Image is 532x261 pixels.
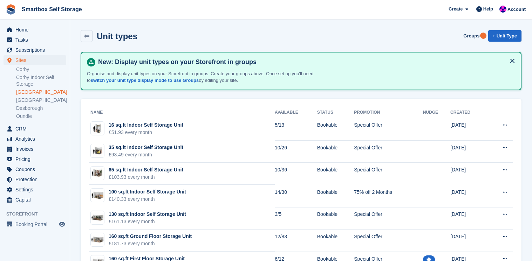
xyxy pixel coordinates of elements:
[354,163,423,185] td: Special Offer
[4,45,66,55] a: menu
[4,154,66,164] a: menu
[317,163,354,185] td: Bookable
[91,235,104,245] img: 175-sqft-unit.jpg
[109,188,186,196] div: 100 sq.ft Indoor Self Storage Unit
[450,230,486,252] td: [DATE]
[354,185,423,207] td: 75% off 2 Months
[4,124,66,134] a: menu
[109,144,183,151] div: 35 sq.ft Indoor Self Storage Unit
[354,118,423,140] td: Special Offer
[109,196,186,203] div: £140.33 every month
[109,166,183,174] div: 65 sq.ft Indoor Self Storage Unit
[4,25,66,35] a: menu
[4,175,66,184] a: menu
[450,140,486,163] td: [DATE]
[354,230,423,252] td: Special Offer
[15,195,57,205] span: Capital
[317,107,354,118] th: Status
[4,35,66,45] a: menu
[4,185,66,195] a: menu
[16,74,66,87] a: Corby Indoor Self Storage
[450,207,486,230] td: [DATE]
[449,6,463,13] span: Create
[15,134,57,144] span: Analytics
[354,207,423,230] td: Special Offer
[58,220,66,228] a: Preview store
[4,219,66,229] a: menu
[4,164,66,174] a: menu
[4,55,66,65] a: menu
[507,6,526,13] span: Account
[354,107,423,118] th: Promotion
[450,118,486,140] td: [DATE]
[15,55,57,65] span: Sites
[15,45,57,55] span: Subscriptions
[15,25,57,35] span: Home
[16,97,66,104] a: [GEOGRAPHIC_DATA]
[109,218,186,225] div: £161.13 every month
[16,105,66,112] a: Desborough
[16,89,66,96] a: [GEOGRAPHIC_DATA]
[4,134,66,144] a: menu
[109,240,192,247] div: £181.73 every month
[488,30,521,42] a: + Unit Type
[317,207,354,230] td: Bookable
[15,154,57,164] span: Pricing
[91,146,104,156] img: 35-sqft-unit%20(1).jpg
[275,185,317,207] td: 14/30
[97,31,137,41] h2: Unit types
[275,230,317,252] td: 12/83
[450,185,486,207] td: [DATE]
[6,4,16,15] img: stora-icon-8386f47178a22dfd0bd8f6a31ec36ba5ce8667c1dd55bd0f319d3a0aa187defe.svg
[15,35,57,45] span: Tasks
[450,107,486,118] th: Created
[91,213,104,223] img: 135-sqft-unit.jpg
[275,118,317,140] td: 5/13
[109,174,183,181] div: £103.93 every month
[317,185,354,207] td: Bookable
[109,151,183,158] div: £93.49 every month
[483,6,493,13] span: Help
[91,78,199,83] a: switch your unit type display mode to use Groups
[15,219,57,229] span: Booking Portal
[450,163,486,185] td: [DATE]
[95,58,515,66] h4: New: Display unit types on your Storefront in groups
[317,230,354,252] td: Bookable
[87,70,332,84] p: Organise and display unit types on your Storefront in groups. Create your groups above. Once set ...
[423,107,450,118] th: Nudge
[19,3,85,15] a: Smartbox Self Storage
[15,144,57,154] span: Invoices
[109,129,183,136] div: £51.93 every month
[6,211,70,218] span: Storefront
[275,140,317,163] td: 10/26
[4,144,66,154] a: menu
[15,185,57,195] span: Settings
[16,113,66,120] a: Oundle
[275,207,317,230] td: 3/5
[91,124,104,134] img: 15-sqft%20.jpg
[89,107,275,118] th: Name
[4,195,66,205] a: menu
[461,30,482,42] a: Groups
[15,164,57,174] span: Coupons
[275,163,317,185] td: 10/36
[109,233,192,240] div: 160 sq.ft Ground Floor Storage Unit
[354,140,423,163] td: Special Offer
[317,118,354,140] td: Bookable
[317,140,354,163] td: Bookable
[275,107,317,118] th: Available
[91,168,104,178] img: 64-sqft-unit.jpg
[15,175,57,184] span: Protection
[91,190,104,200] img: 100-sqft-unit%20(1).jpg
[480,33,486,39] div: Tooltip anchor
[109,121,183,129] div: 16 sq.ft Indoor Self Storage Unit
[109,211,186,218] div: 130 sq.ft Indoor Self Storage Unit
[15,124,57,134] span: CRM
[16,66,66,73] a: Corby
[499,6,506,13] img: Sam Austin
